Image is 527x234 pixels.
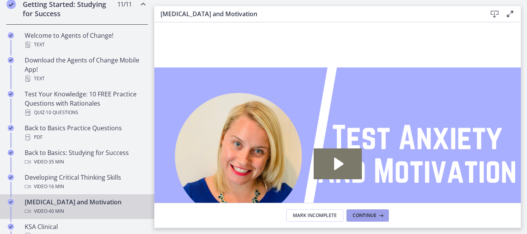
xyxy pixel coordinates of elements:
div: [MEDICAL_DATA] and Motivation [25,197,145,216]
div: Quiz [25,108,145,117]
div: Test Your Knowledge: 10 FREE Practice Questions with Rationales [25,89,145,117]
span: · 40 min [47,207,64,216]
div: Text [25,40,145,49]
i: Completed [8,199,14,205]
i: Completed [8,57,14,63]
div: Back to Basics: Studying for Success [25,148,145,167]
h3: [MEDICAL_DATA] and Motivation [160,9,475,19]
span: · 10 Questions [45,108,78,117]
button: Continue [346,209,389,222]
button: Mark Incomplete [286,209,343,222]
div: Text [25,74,145,83]
span: Mark Incomplete [293,212,337,219]
button: Play Video: ctfe73eqvn4c72r5t540.mp4 [159,126,208,157]
i: Completed [8,125,14,131]
div: Video [25,207,145,216]
span: Continue [353,212,377,219]
span: · 35 min [47,157,64,167]
div: Download the Agents of Change Mobile App! [25,56,145,83]
div: Welcome to Agents of Change! [25,31,145,49]
div: Back to Basics Practice Questions [25,123,145,142]
i: Completed [8,150,14,156]
i: Completed [8,91,14,97]
div: Video [25,157,145,167]
div: Developing Critical Thinking Skills [25,173,145,191]
i: Completed [8,32,14,39]
div: Video [25,182,145,191]
span: · 16 min [47,182,64,191]
i: Completed [8,224,14,230]
i: Completed [8,174,14,180]
div: PDF [25,133,145,142]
